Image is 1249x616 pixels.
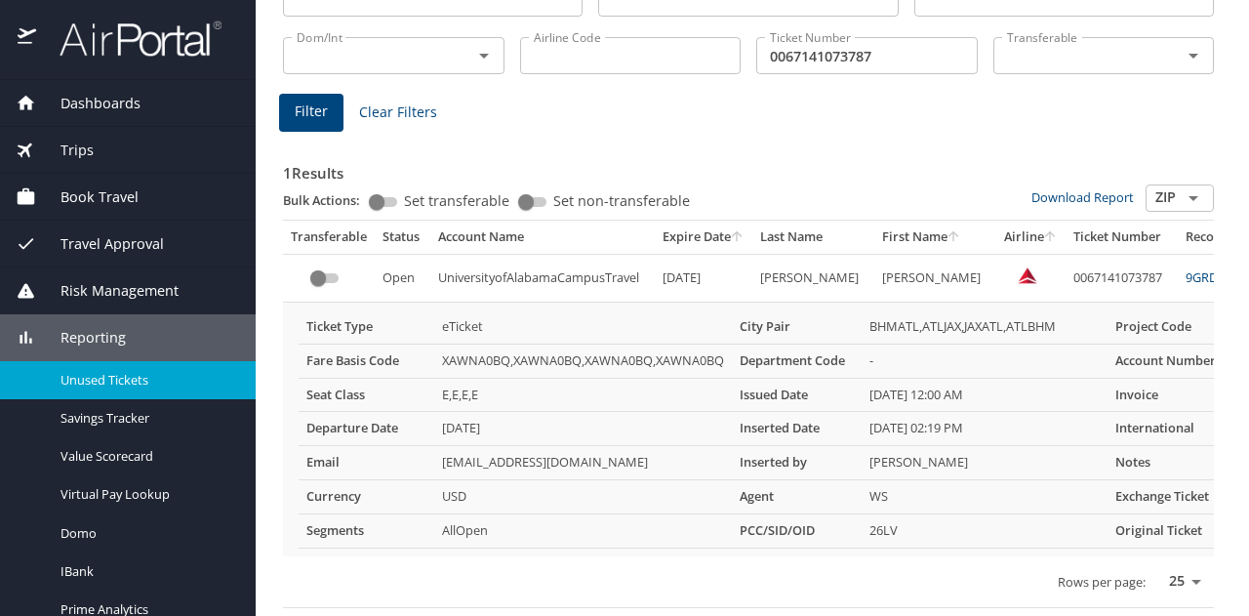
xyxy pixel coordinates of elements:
[732,480,862,514] th: Agent
[434,378,732,412] td: E,E,E,E
[1044,231,1058,244] button: sort
[299,378,434,412] th: Seat Class
[732,344,862,378] th: Department Code
[434,412,732,446] td: [DATE]
[404,194,509,208] span: Set transferable
[862,480,1108,514] td: WS
[752,254,874,302] td: [PERSON_NAME]
[947,231,961,244] button: sort
[299,446,434,480] th: Email
[1066,254,1178,302] td: 0067141073787
[60,409,232,428] span: Savings Tracker
[430,254,655,302] td: UniversityofAlabamaCampusTravel
[1186,268,1231,286] a: 9GRD8F
[655,254,752,302] td: [DATE]
[359,101,437,125] span: Clear Filters
[752,221,874,254] th: Last Name
[655,221,752,254] th: Expire Date
[862,514,1108,549] td: 26LV
[1180,185,1207,212] button: Open
[18,20,38,58] img: icon-airportal.png
[434,446,732,480] td: [EMAIL_ADDRESS][DOMAIN_NAME]
[36,233,164,255] span: Travel Approval
[299,310,434,344] th: Ticket Type
[299,480,434,514] th: Currency
[299,514,434,549] th: Segments
[375,221,430,254] th: Status
[862,310,1108,344] td: BHMATL,ATLJAX,JAXATL,ATLBHM
[1031,188,1134,206] a: Download Report
[60,447,232,466] span: Value Scorecard
[434,480,732,514] td: USD
[36,280,179,302] span: Risk Management
[295,100,328,124] span: Filter
[732,446,862,480] th: Inserted by
[732,310,862,344] th: City Pair
[862,412,1108,446] td: [DATE] 02:19 PM
[732,412,862,446] th: Inserted Date
[434,310,732,344] td: eTicket
[36,327,126,349] span: Reporting
[996,221,1066,254] th: Airline
[299,412,434,446] th: Departure Date
[731,231,745,244] button: sort
[36,140,94,161] span: Trips
[430,221,655,254] th: Account Name
[36,93,141,114] span: Dashboards
[470,42,498,69] button: Open
[732,378,862,412] th: Issued Date
[60,371,232,390] span: Unused Tickets
[434,514,732,549] td: AllOpen
[1058,576,1146,589] p: Rows per page:
[434,344,732,378] td: XAWNA0BQ,XAWNA0BQ,XAWNA0BQ,XAWNA0BQ
[283,150,1214,185] h3: 1 Results
[1066,221,1178,254] th: Ticket Number
[732,514,862,549] th: PCC/SID/OID
[60,485,232,504] span: Virtual Pay Lookup
[60,562,232,581] span: IBank
[279,94,343,132] button: Filter
[60,524,232,543] span: Domo
[862,378,1108,412] td: [DATE] 12:00 AM
[874,221,996,254] th: First Name
[291,228,367,246] div: Transferable
[36,186,139,208] span: Book Travel
[1180,42,1207,69] button: Open
[553,194,690,208] span: Set non-transferable
[283,191,376,209] p: Bulk Actions:
[351,95,445,131] button: Clear Filters
[1153,567,1208,596] select: rows per page
[874,254,996,302] td: [PERSON_NAME]
[375,254,430,302] td: Open
[1018,266,1037,285] img: Delta Airlines
[38,20,222,58] img: airportal-logo.png
[862,344,1108,378] td: -
[299,344,434,378] th: Fare Basis Code
[862,446,1108,480] td: [PERSON_NAME]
